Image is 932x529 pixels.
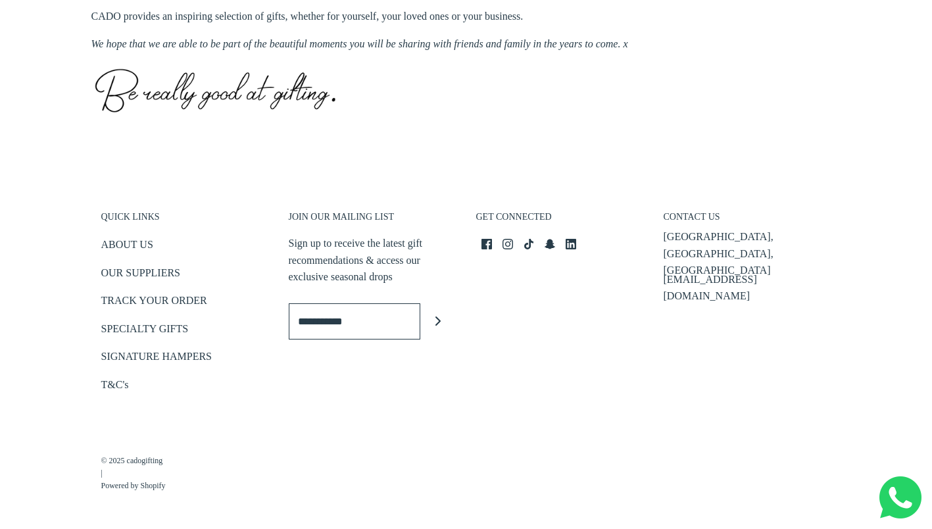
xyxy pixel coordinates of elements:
a: Powered by Shopify [101,480,166,492]
a: TRACK YOUR ORDER [101,292,207,314]
input: Enter email [289,303,420,340]
h3: JOIN OUR MAILING LIST [289,211,456,230]
a: ABOUT US [101,236,153,258]
p: | [101,441,166,493]
h3: CONTACT US [664,211,831,230]
a: SPECIALTY GIFTS [101,320,189,342]
p: CADO provides an inspiring selection of gifts, whether for yourself, your loved ones or your busi... [91,8,524,25]
h3: QUICK LINKS [101,211,269,230]
em: We hope that we are able to be part of the beautiful moments you will be sharing with friends and... [91,36,628,53]
img: Whatsapp [879,476,921,518]
p: [GEOGRAPHIC_DATA], [GEOGRAPHIC_DATA], [GEOGRAPHIC_DATA] [664,228,831,279]
a: © 2025 cadogifting [101,455,166,467]
a: T&C's [101,376,129,398]
button: Join [420,303,456,340]
a: OUR SUPPLIERS [101,264,180,286]
a: SIGNATURE HAMPERS [101,348,212,370]
h3: GET CONNECTED [476,211,644,230]
p: [EMAIL_ADDRESS][DOMAIN_NAME] [664,271,831,305]
p: Sign up to receive the latest gift recommendations & access our exclusive seasonal drops [289,235,456,286]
